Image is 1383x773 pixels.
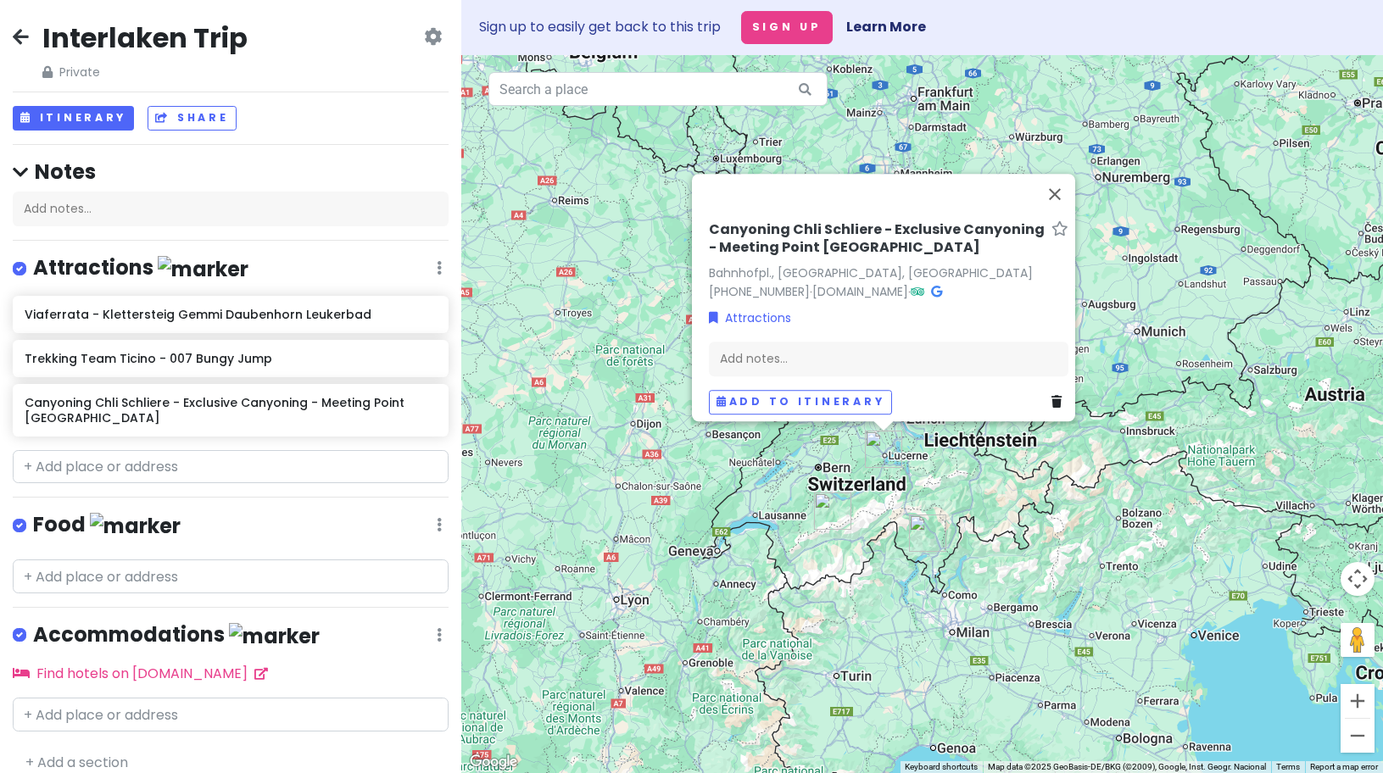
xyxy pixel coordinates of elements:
button: Share [148,106,236,131]
span: Map data ©2025 GeoBasis-DE/BKG (©2009), Google, Inst. Geogr. Nacional [988,762,1266,771]
div: Canyoning Chli Schliere - Exclusive Canyoning - Meeting Point Chli Schliere [865,431,902,468]
h6: Viaferrata - Klettersteig Gemmi Daubenhorn Leukerbad [25,307,436,322]
button: Zoom out [1341,719,1375,753]
h4: Attractions [33,254,248,282]
img: marker [158,256,248,282]
img: marker [229,623,320,649]
button: Sign Up [741,11,833,44]
a: Bahnhofpl., [GEOGRAPHIC_DATA], [GEOGRAPHIC_DATA] [709,264,1033,281]
a: Open this area in Google Maps (opens a new window) [466,751,521,773]
div: Trekking Team Ticino - 007 Bungy Jump [909,514,946,552]
h6: Trekking Team Ticino - 007 Bungy Jump [25,351,436,366]
img: Google [466,751,521,773]
input: + Add place or address [13,559,449,593]
div: · · [709,221,1068,302]
h4: Food [33,511,181,539]
img: marker [90,513,181,539]
div: Viaferrata - Klettersteig Gemmi Daubenhorn Leukerbad [814,492,851,530]
h6: Canyoning Chli Schliere - Exclusive Canyoning - Meeting Point [GEOGRAPHIC_DATA] [25,395,436,425]
a: [PHONE_NUMBER] [709,283,810,300]
span: Private [42,63,248,81]
a: Terms (opens in new tab) [1276,762,1300,771]
a: Attractions [709,309,791,327]
button: Zoom in [1341,684,1375,718]
button: Add to itinerary [709,390,892,414]
a: Report a map error [1310,762,1378,771]
button: Map camera controls [1341,562,1375,596]
button: Itinerary [13,106,134,131]
a: Learn More [846,17,926,36]
div: Add notes... [13,192,449,227]
i: Tripadvisor [911,286,924,298]
h4: Accommodations [33,621,320,649]
button: Drag Pegman onto the map to open Street View [1341,623,1375,657]
h2: Interlaken Trip [42,20,248,56]
a: Delete place [1051,392,1068,411]
input: + Add place or address [13,450,449,484]
input: Search a place [488,72,828,106]
h6: Canyoning Chli Schliere - Exclusive Canyoning - Meeting Point [GEOGRAPHIC_DATA] [709,221,1045,257]
a: Find hotels on [DOMAIN_NAME] [13,664,268,683]
button: Close [1034,174,1075,214]
a: + Add a section [25,753,128,772]
div: Add notes... [709,341,1068,376]
input: + Add place or address [13,698,449,731]
h4: Notes [13,158,449,185]
a: Star place [1051,221,1068,239]
i: Google Maps [931,286,942,298]
button: Keyboard shortcuts [905,761,978,773]
a: [DOMAIN_NAME] [812,283,908,300]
